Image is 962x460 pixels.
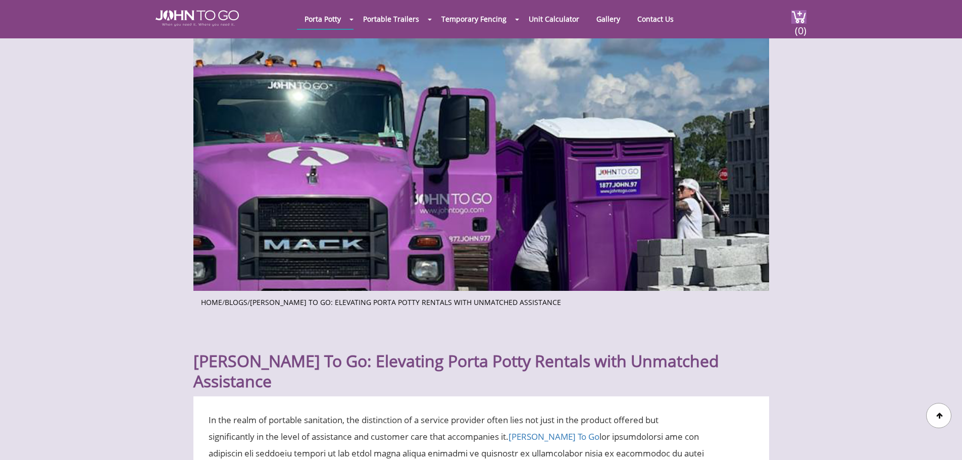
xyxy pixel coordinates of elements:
a: [PERSON_NAME] To Go [509,431,599,442]
button: Live Chat [922,420,962,460]
span: (0) [794,16,806,37]
img: JOHN to go [156,10,239,26]
a: Home [201,297,222,307]
a: Temporary Fencing [434,9,514,29]
ul: / / [201,295,762,308]
a: [PERSON_NAME] To Go: Elevating Porta Potty Rentals with Unmatched Assistance [250,297,561,307]
a: Gallery [589,9,628,29]
a: Porta Potty [297,9,348,29]
img: cart a [791,10,806,24]
a: Blogs [225,297,247,307]
a: Portable Trailers [356,9,427,29]
a: Unit Calculator [521,9,587,29]
a: Contact Us [630,9,681,29]
h1: [PERSON_NAME] To Go: Elevating Porta Potty Rentals with Unmatched Assistance [193,327,769,391]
